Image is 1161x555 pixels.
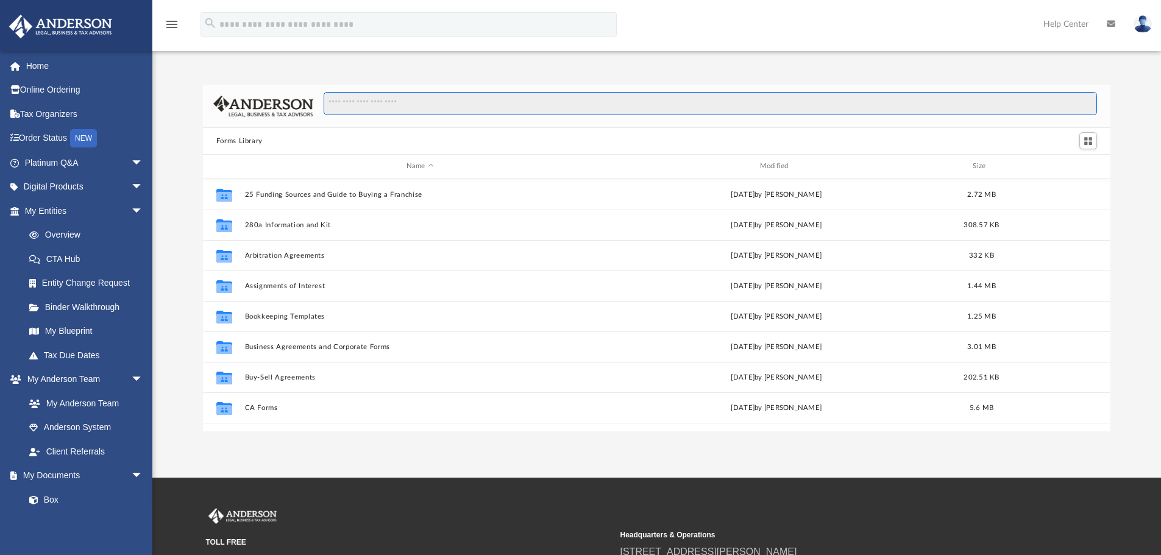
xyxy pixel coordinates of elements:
img: Anderson Advisors Platinum Portal [206,508,279,524]
div: [DATE] by [PERSON_NAME] [601,341,952,352]
a: My Entitiesarrow_drop_down [9,199,162,223]
div: id [208,161,239,172]
span: 308.57 KB [964,221,999,228]
button: Assignments of Interest [244,282,595,290]
a: My Blueprint [17,319,155,344]
span: arrow_drop_down [131,199,155,224]
i: search [204,16,217,30]
span: arrow_drop_down [131,150,155,175]
div: [DATE] by [PERSON_NAME] [601,189,952,200]
small: TOLL FREE [206,537,612,548]
span: arrow_drop_down [131,367,155,392]
a: Overview [17,223,162,247]
span: 1.44 MB [967,282,996,289]
i: menu [165,17,179,32]
a: Entity Change Request [17,271,162,295]
a: Anderson System [17,415,155,440]
span: 202.51 KB [964,373,999,380]
div: Name [244,161,595,172]
div: Size [957,161,1006,172]
span: arrow_drop_down [131,175,155,200]
input: Search files and folders [324,92,1097,115]
small: Headquarters & Operations [620,529,1026,540]
button: Switch to Grid View [1079,132,1098,149]
a: Tax Organizers [9,102,162,126]
a: CTA Hub [17,247,162,271]
img: Anderson Advisors Platinum Portal [5,15,116,38]
a: My Anderson Teamarrow_drop_down [9,367,155,392]
div: NEW [70,129,97,147]
span: arrow_drop_down [131,464,155,489]
div: [DATE] by [PERSON_NAME] [601,280,952,291]
div: grid [203,179,1111,431]
span: 2.72 MB [967,191,996,197]
a: My Anderson Team [17,391,149,415]
div: [DATE] by [PERSON_NAME] [601,250,952,261]
a: My Documentsarrow_drop_down [9,464,155,488]
button: Arbitration Agreements [244,252,595,260]
div: [DATE] by [PERSON_NAME] [601,402,952,413]
span: 3.01 MB [967,343,996,350]
a: Platinum Q&Aarrow_drop_down [9,150,162,175]
span: 1.25 MB [967,313,996,319]
a: Binder Walkthrough [17,295,162,319]
a: Home [9,54,162,78]
div: [DATE] by [PERSON_NAME] [601,372,952,383]
button: Business Agreements and Corporate Forms [244,343,595,351]
a: Meeting Minutes [17,512,155,536]
a: Box [17,487,149,512]
span: 332 KB [969,252,994,258]
a: Online Ordering [9,78,162,102]
button: Forms Library [216,136,263,147]
div: [DATE] by [PERSON_NAME] [601,311,952,322]
button: Buy-Sell Agreements [244,373,595,381]
span: 5.6 MB [969,404,993,411]
div: id [1011,161,1096,172]
button: CA Forms [244,404,595,412]
div: Modified [600,161,951,172]
a: Order StatusNEW [9,126,162,151]
button: 280a Information and Kit [244,221,595,229]
img: User Pic [1134,15,1152,33]
div: [DATE] by [PERSON_NAME] [601,219,952,230]
button: 25 Funding Sources and Guide to Buying a Franchise [244,191,595,199]
a: Tax Due Dates [17,343,162,367]
a: Digital Productsarrow_drop_down [9,175,162,199]
a: Client Referrals [17,439,155,464]
a: menu [165,23,179,32]
button: Bookkeeping Templates [244,313,595,320]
